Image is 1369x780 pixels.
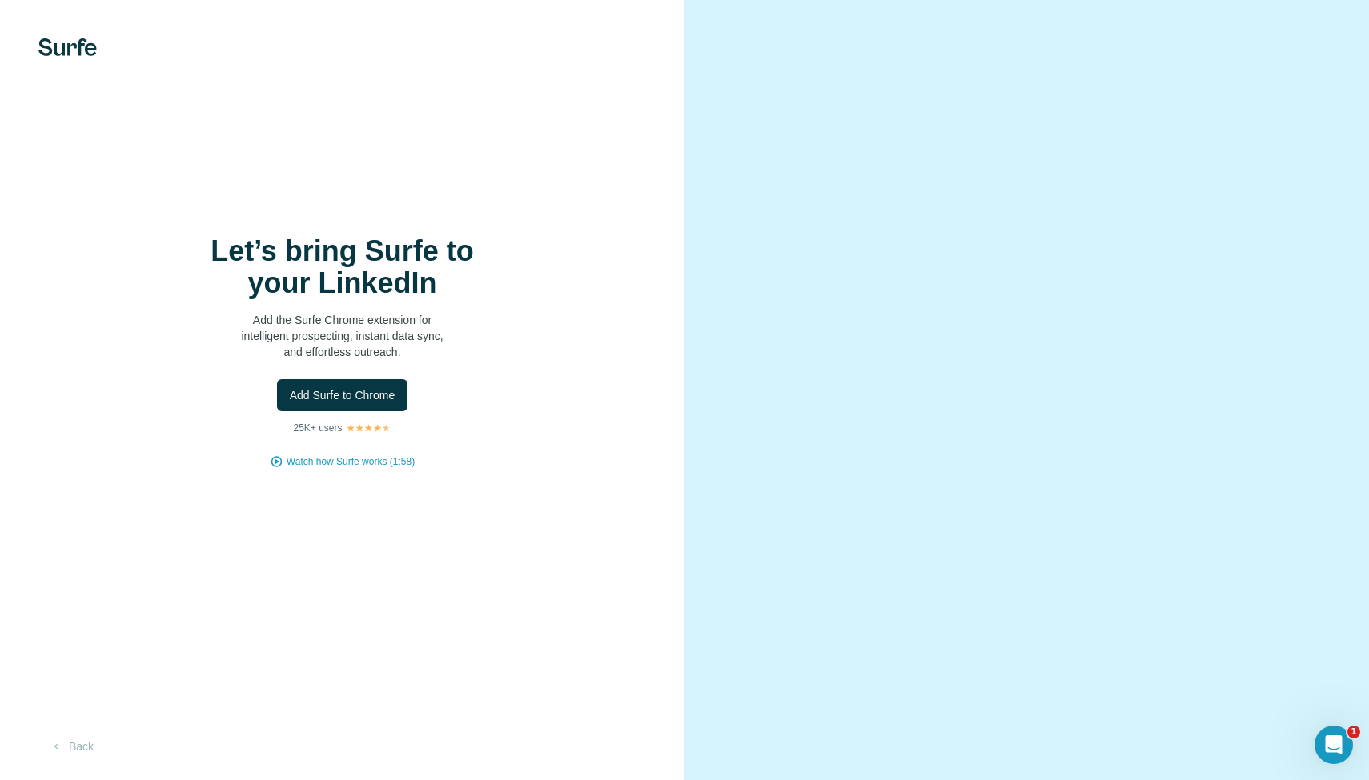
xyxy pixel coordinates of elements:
img: Rating Stars [346,423,391,433]
iframe: Intercom live chat [1315,726,1353,764]
span: 1 [1347,726,1360,738]
button: Watch how Surfe works (1:58) [287,454,415,469]
button: Add Surfe to Chrome [277,379,408,411]
p: Add the Surfe Chrome extension for intelligent prospecting, instant data sync, and effortless out... [183,312,503,360]
button: Back [38,732,105,761]
h1: Let’s bring Surfe to your LinkedIn [183,235,503,299]
p: 25K+ users [293,421,342,435]
img: Surfe's logo [38,38,97,56]
span: Add Surfe to Chrome [290,387,395,403]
